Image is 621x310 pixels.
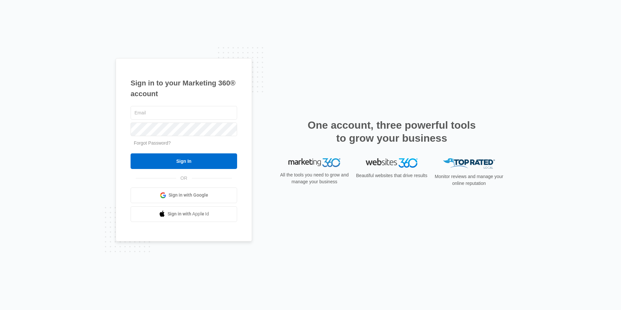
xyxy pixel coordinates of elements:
[131,187,237,203] a: Sign in with Google
[131,78,237,99] h1: Sign in to your Marketing 360® account
[131,153,237,169] input: Sign In
[443,158,495,169] img: Top Rated Local
[168,211,209,217] span: Sign in with Apple Id
[306,119,478,145] h2: One account, three powerful tools to grow your business
[278,172,351,185] p: All the tools you need to grow and manage your business
[131,206,237,222] a: Sign in with Apple Id
[134,140,171,146] a: Forgot Password?
[131,106,237,120] input: Email
[288,158,340,167] img: Marketing 360
[355,172,428,179] p: Beautiful websites that drive results
[366,158,418,168] img: Websites 360
[176,175,192,182] span: OR
[433,173,505,187] p: Monitor reviews and manage your online reputation
[169,192,208,199] span: Sign in with Google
